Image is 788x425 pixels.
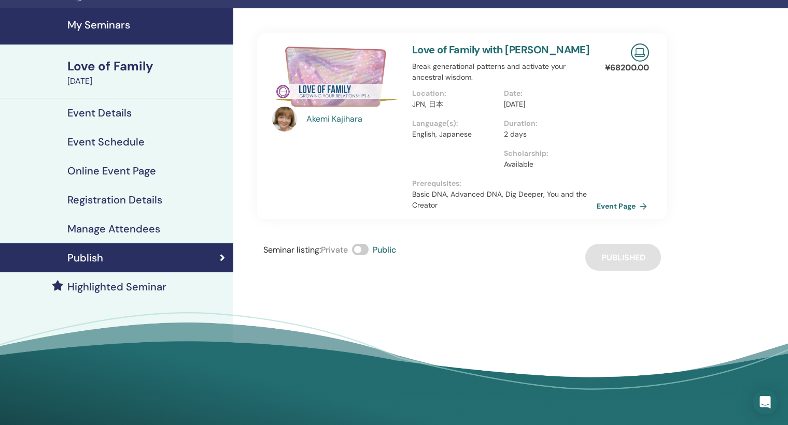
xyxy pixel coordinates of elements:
span: Private [321,244,348,255]
p: Available [504,159,589,170]
p: English, Japanese [412,129,498,140]
h4: Publish [67,252,103,264]
img: Love of Family [272,43,400,110]
span: Public [373,244,396,255]
a: Event Page [597,198,651,214]
img: default.jpg [272,107,297,131]
h4: Event Schedule [67,136,145,148]
p: Scholarship : [504,148,589,159]
h4: My Seminars [67,19,227,31]
p: Date : [504,88,589,99]
p: JPN, 日本 [412,99,498,110]
h4: Registration Details [67,194,162,206]
h4: Event Details [67,107,132,119]
a: Love of Family with [PERSON_NAME] [412,43,589,56]
p: Location : [412,88,498,99]
div: Love of Family [67,57,227,75]
h4: Online Event Page [67,165,156,177]
div: Open Intercom Messenger [753,390,778,415]
h4: Highlighted Seminar [67,281,166,293]
p: ¥ 68200.00 [605,62,649,74]
p: [DATE] [504,99,589,110]
p: 2 days [504,129,589,140]
a: Love of Family[DATE] [61,57,233,87]
p: Break generational patterns and activate your ancestral wisdom. [412,61,595,83]
p: Duration : [504,118,589,129]
img: Live Online Seminar [631,43,649,62]
p: Language(s) : [412,118,498,129]
p: Prerequisites : [412,178,595,189]
h4: Manage Attendees [67,223,160,235]
a: Akemi Kajihara [306,113,402,125]
div: [DATE] [67,75,227,87]
span: Seminar listing : [263,244,321,255]
p: Basic DNA, Advanced DNA, Dig Deeper, You and the Creator [412,189,595,211]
